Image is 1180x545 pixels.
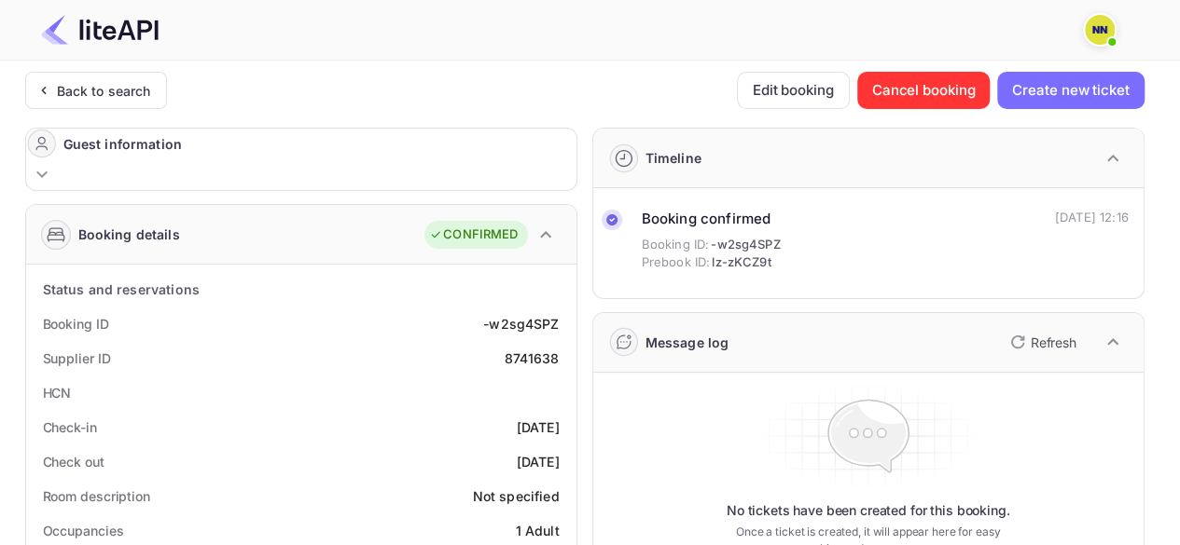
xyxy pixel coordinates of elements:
span: -w2sg4SPZ [711,236,780,254]
img: LiteAPI Logo [41,15,159,45]
div: Message log [646,333,729,352]
span: Prebook ID: [642,253,711,272]
div: Check out [43,452,104,471]
div: Status and reservations [43,279,200,299]
button: Create new ticket [997,72,1144,109]
div: HCN [43,383,72,402]
img: N/A N/A [1085,15,1115,45]
div: Timeline [646,148,701,168]
div: Booking confirmed [642,209,781,230]
div: Booking details [78,225,180,244]
div: Check-in [43,417,97,437]
div: Not specified [473,486,560,506]
div: Occupancies [43,521,124,540]
div: Supplier ID [43,348,111,368]
div: Room description [43,486,150,506]
span: Booking ID: [642,236,710,254]
div: -w2sg4SPZ [483,314,559,334]
button: Refresh [999,327,1084,357]
div: 1 Adult [515,521,559,540]
div: CONFIRMED [429,225,518,244]
span: lz-zKCZ9t [712,253,770,272]
button: Cancel booking [857,72,991,109]
div: [DATE] [517,417,560,437]
p: Refresh [1031,333,1076,352]
div: Booking ID [43,314,109,334]
div: [DATE] 12:16 [1055,209,1129,227]
div: Back to search [57,81,151,101]
div: [DATE] [517,452,560,471]
div: 8741638 [504,348,559,368]
button: Edit booking [737,72,850,109]
div: Guest information [63,134,183,154]
p: No tickets have been created for this booking. [727,501,1010,520]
